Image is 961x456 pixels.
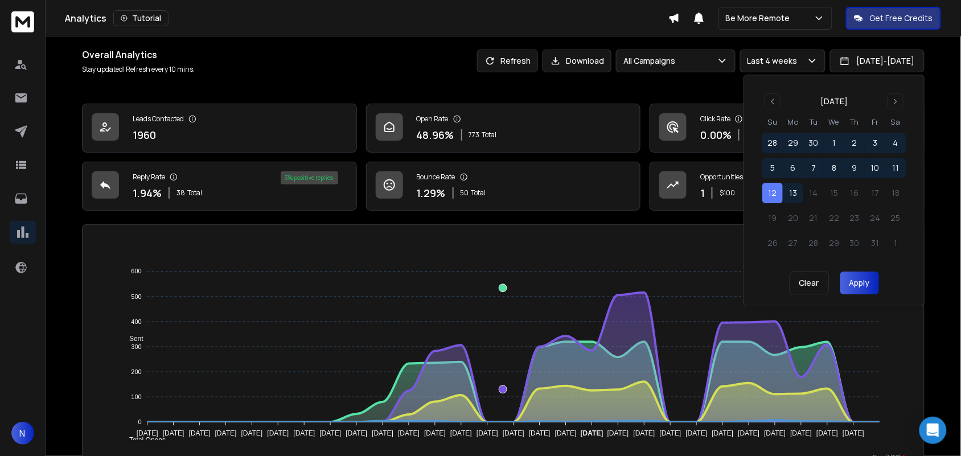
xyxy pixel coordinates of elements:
[803,116,824,128] th: Tuesday
[121,335,143,343] span: Sent
[830,50,925,72] button: [DATE]-[DATE]
[865,133,885,153] button: 3
[726,13,795,24] p: Be More Remote
[189,430,211,438] tspan: [DATE]
[824,133,844,153] button: 1
[634,430,655,438] tspan: [DATE]
[372,430,394,438] tspan: [DATE]
[762,183,783,203] button: 12
[133,172,165,182] p: Reply Rate
[241,430,263,438] tspan: [DATE]
[790,272,829,294] button: Clear
[885,116,906,128] th: Saturday
[791,430,812,438] tspan: [DATE]
[762,133,783,153] button: 28
[461,188,469,198] span: 50
[346,430,368,438] tspan: [DATE]
[529,430,551,438] tspan: [DATE]
[803,133,824,153] button: 30
[133,114,184,124] p: Leads Contacted
[132,293,142,300] tspan: 500
[82,104,357,153] a: Leads Contacted1960
[503,430,524,438] tspan: [DATE]
[451,430,473,438] tspan: [DATE]
[888,93,903,109] button: Go to next month
[738,430,760,438] tspan: [DATE]
[762,116,783,128] th: Sunday
[65,10,668,26] div: Analytics
[366,104,641,153] a: Open Rate48.96%773Total
[843,430,865,438] tspan: [DATE]
[712,430,734,438] tspan: [DATE]
[607,430,629,438] tspan: [DATE]
[783,158,803,178] button: 6
[566,55,604,67] p: Download
[425,430,446,438] tspan: [DATE]
[294,430,315,438] tspan: [DATE]
[650,162,925,211] a: Opportunities1$100
[500,55,531,67] p: Refresh
[132,318,142,325] tspan: 400
[762,158,783,178] button: 5
[417,127,454,143] p: 48.96 %
[11,422,34,445] button: N
[700,185,705,201] p: 1
[650,104,925,153] a: Click Rate0.00%0 Total
[121,436,166,444] span: Total Opens
[765,430,786,438] tspan: [DATE]
[700,127,732,143] p: 0.00 %
[865,158,885,178] button: 10
[623,55,680,67] p: All Campaigns
[113,10,169,26] button: Tutorial
[919,417,947,444] div: Open Intercom Messenger
[132,343,142,350] tspan: 300
[82,162,357,211] a: Reply Rate1.94%38Total3% positive replies
[132,368,142,375] tspan: 200
[399,430,420,438] tspan: [DATE]
[803,158,824,178] button: 7
[824,158,844,178] button: 8
[138,418,142,425] tspan: 0
[844,158,865,178] button: 9
[686,430,708,438] tspan: [DATE]
[417,185,446,201] p: 1.29 %
[268,430,289,438] tspan: [DATE]
[865,116,885,128] th: Friday
[817,430,839,438] tspan: [DATE]
[133,127,156,143] p: 1960
[477,50,538,72] button: Refresh
[320,430,342,438] tspan: [DATE]
[820,96,848,107] div: [DATE]
[137,430,158,438] tspan: [DATE]
[133,185,162,201] p: 1.94 %
[82,48,195,61] h1: Overall Analytics
[840,272,879,294] button: Apply
[824,116,844,128] th: Wednesday
[543,50,611,72] button: Download
[82,65,195,74] p: Stay updated! Refresh every 10 mins.
[215,430,237,438] tspan: [DATE]
[477,430,499,438] tspan: [DATE]
[482,130,497,139] span: Total
[783,116,803,128] th: Monday
[765,93,781,109] button: Go to previous month
[132,268,142,275] tspan: 600
[417,172,455,182] p: Bounce Rate
[700,172,743,182] p: Opportunities
[471,188,486,198] span: Total
[870,13,933,24] p: Get Free Credits
[885,158,906,178] button: 11
[660,430,681,438] tspan: [DATE]
[844,116,865,128] th: Thursday
[281,171,338,184] div: 3 % positive replies
[417,114,449,124] p: Open Rate
[844,133,865,153] button: 2
[783,183,803,203] button: 13
[581,430,603,438] tspan: [DATE]
[720,188,735,198] p: $ 100
[187,188,202,198] span: Total
[783,133,803,153] button: 29
[555,430,577,438] tspan: [DATE]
